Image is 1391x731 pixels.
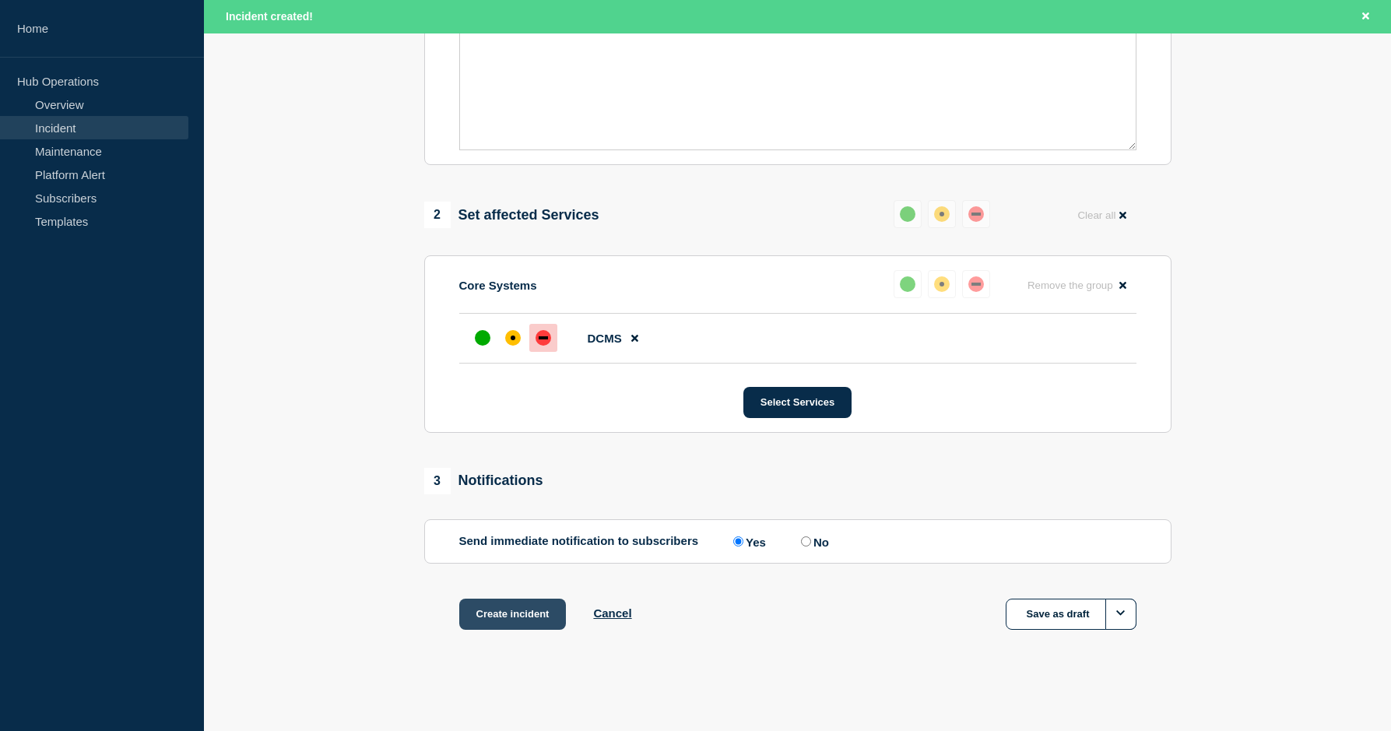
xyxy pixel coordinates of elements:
p: Core Systems [459,279,537,292]
button: Select Services [743,387,852,418]
button: Save as draft [1006,599,1136,630]
span: 3 [424,468,451,494]
div: Notifications [424,468,543,494]
button: Close banner [1356,8,1375,26]
div: up [900,206,915,222]
span: DCMS [588,332,622,345]
div: Send immediate notification to subscribers [459,534,1136,549]
span: Incident created! [226,10,313,23]
button: Cancel [593,606,631,620]
span: 2 [424,202,451,228]
div: down [968,276,984,292]
button: up [894,270,922,298]
input: Yes [733,536,743,546]
button: down [962,200,990,228]
button: Remove the group [1018,270,1136,300]
button: up [894,200,922,228]
label: No [797,534,829,549]
div: up [475,330,490,346]
input: No [801,536,811,546]
div: affected [934,276,950,292]
button: Options [1105,599,1136,630]
p: Send immediate notification to subscribers [459,534,699,549]
span: Remove the group [1027,279,1113,291]
div: down [968,206,984,222]
div: up [900,276,915,292]
button: Clear all [1068,200,1136,230]
button: affected [928,200,956,228]
div: Set affected Services [424,202,599,228]
div: affected [934,206,950,222]
button: affected [928,270,956,298]
div: affected [505,330,521,346]
div: down [536,330,551,346]
button: Create incident [459,599,567,630]
button: down [962,270,990,298]
label: Yes [729,534,766,549]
